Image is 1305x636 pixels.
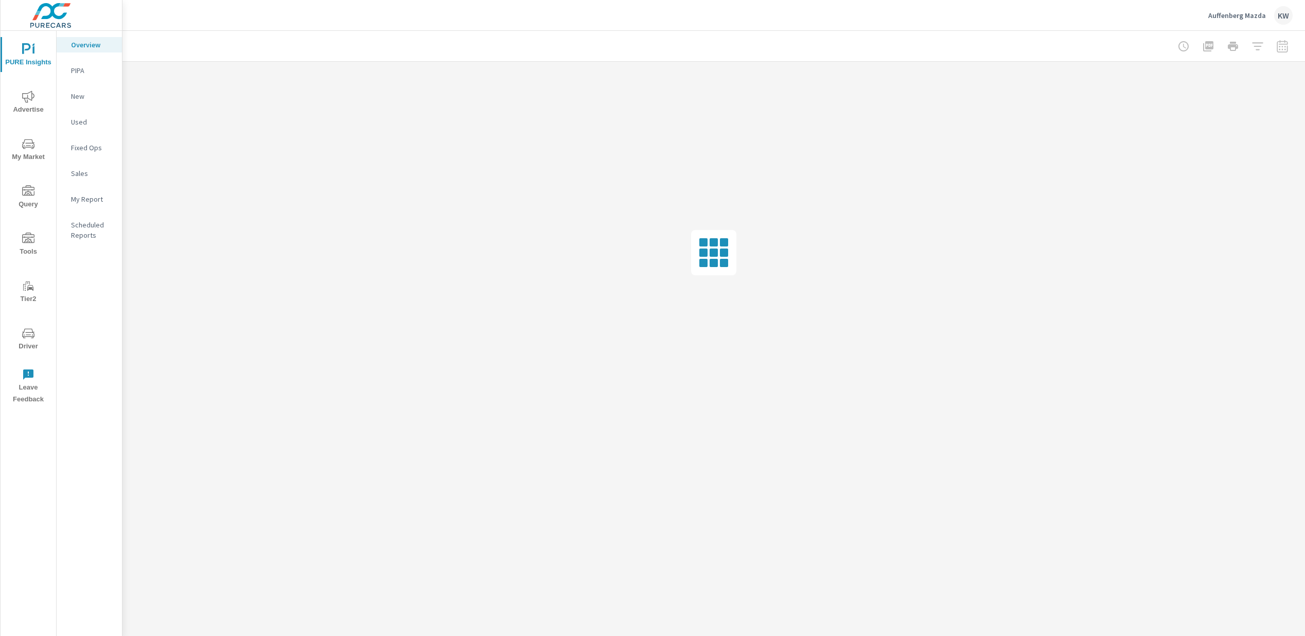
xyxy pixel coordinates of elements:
div: Used [57,114,122,130]
div: Overview [57,37,122,52]
span: My Market [4,138,53,163]
div: Scheduled Reports [57,217,122,243]
p: PIPA [71,65,114,76]
span: PURE Insights [4,43,53,68]
div: Fixed Ops [57,140,122,155]
span: Tools [4,233,53,258]
div: Sales [57,166,122,181]
p: Auffenberg Mazda [1208,11,1266,20]
p: Fixed Ops [71,143,114,153]
p: Sales [71,168,114,179]
span: Query [4,185,53,210]
p: Used [71,117,114,127]
div: New [57,89,122,104]
p: New [71,91,114,101]
p: Overview [71,40,114,50]
span: Tier2 [4,280,53,305]
span: Leave Feedback [4,368,53,405]
div: My Report [57,191,122,207]
span: Driver [4,327,53,352]
div: KW [1274,6,1293,25]
span: Advertise [4,91,53,116]
div: PIPA [57,63,122,78]
div: nav menu [1,31,56,410]
p: My Report [71,194,114,204]
p: Scheduled Reports [71,220,114,240]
